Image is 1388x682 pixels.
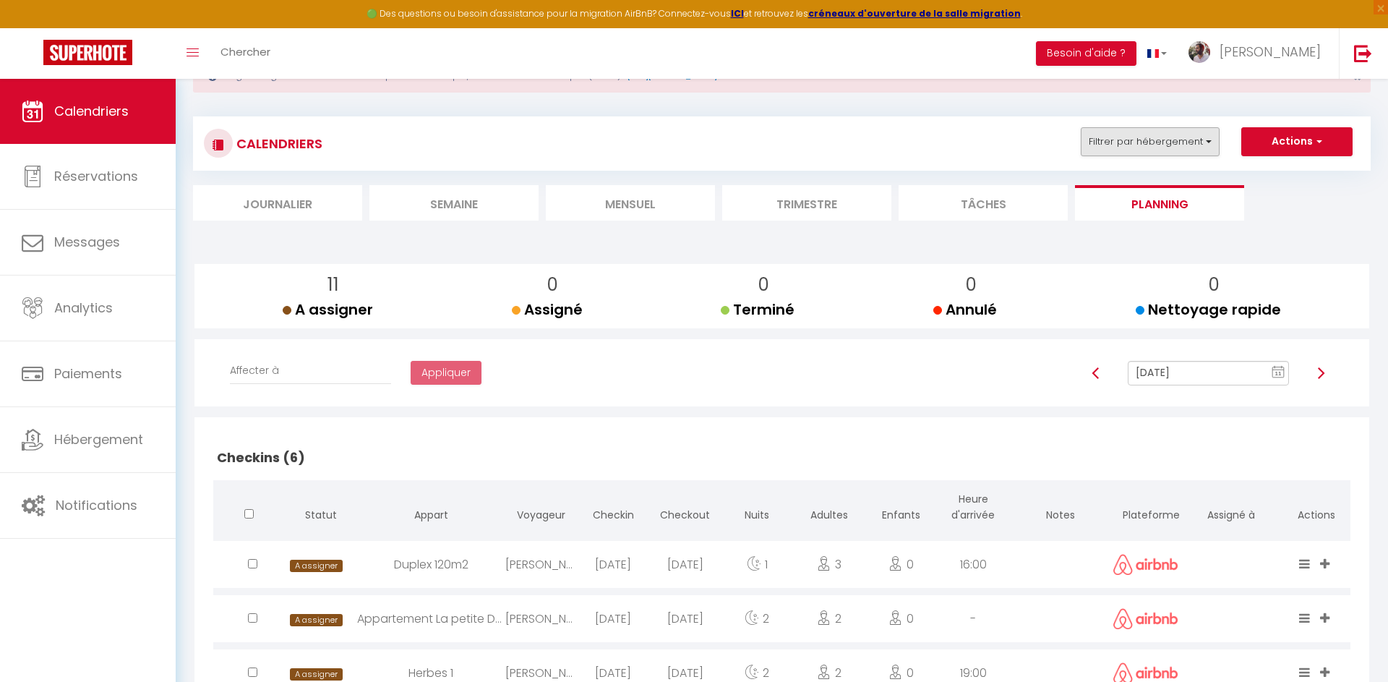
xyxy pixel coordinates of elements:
[54,430,143,448] span: Hébergement
[1113,608,1178,629] img: airbnb2.png
[1282,480,1350,537] th: Actions
[722,185,891,221] li: Trimestre
[865,595,938,642] div: 0
[369,185,539,221] li: Semaine
[505,480,578,537] th: Voyageur
[577,480,649,537] th: Checkin
[213,435,1350,480] h2: Checkins (6)
[945,271,997,299] p: 0
[294,271,373,299] p: 11
[731,7,744,20] a: ICI
[54,233,120,251] span: Messages
[577,541,649,588] div: [DATE]
[933,299,997,320] span: Annulé
[305,508,337,522] span: Statut
[1081,127,1220,156] button: Filtrer par hébergement
[865,480,938,537] th: Enfants
[546,185,715,221] li: Mensuel
[43,40,132,65] img: Super Booking
[1009,480,1112,537] th: Notes
[938,480,1010,537] th: Heure d'arrivée
[56,496,137,514] span: Notifications
[1128,361,1289,385] input: Select Date
[1112,480,1180,537] th: Plateforme
[290,560,342,572] span: A assigner
[1178,28,1339,79] a: ... [PERSON_NAME]
[54,102,129,120] span: Calendriers
[938,595,1010,642] div: -
[577,595,649,642] div: [DATE]
[649,541,721,588] div: [DATE]
[649,480,721,537] th: Checkout
[1354,44,1372,62] img: logout
[899,185,1068,221] li: Tâches
[193,185,362,221] li: Journalier
[1180,480,1282,537] th: Assigné à
[290,668,342,681] span: A assigner
[721,541,794,588] div: 1
[411,361,481,385] button: Appliquer
[1075,185,1244,221] li: Planning
[1241,127,1353,156] button: Actions
[523,271,583,299] p: 0
[721,595,794,642] div: 2
[357,595,505,642] div: Appartement La petite Duguesclin
[793,541,865,588] div: 3
[1147,271,1281,299] p: 0
[1188,41,1210,63] img: ...
[1315,367,1327,379] img: arrow-right3.svg
[1136,299,1281,320] span: Nettoyage rapide
[1220,43,1321,61] span: [PERSON_NAME]
[505,595,578,642] div: [PERSON_NAME]
[793,595,865,642] div: 2
[290,614,342,626] span: A assigner
[1036,41,1136,66] button: Besoin d'aide ?
[220,44,270,59] span: Chercher
[808,7,1021,20] a: créneaux d'ouverture de la salle migration
[1353,71,1361,84] button: Close
[1090,367,1102,379] img: arrow-left3.svg
[1113,554,1178,575] img: airbnb2.png
[414,508,448,522] span: Appart
[54,167,138,185] span: Réservations
[12,6,55,49] button: Ouvrir le widget de chat LiveChat
[54,299,113,317] span: Analytics
[283,299,373,320] span: A assigner
[793,480,865,537] th: Adultes
[649,595,721,642] div: [DATE]
[732,271,794,299] p: 0
[505,541,578,588] div: [PERSON_NAME]
[233,127,322,160] h3: CALENDRIERS
[721,299,794,320] span: Terminé
[938,541,1010,588] div: 16:00
[865,541,938,588] div: 0
[357,541,505,588] div: Duplex 120m2
[512,299,583,320] span: Assigné
[721,480,794,537] th: Nuits
[1275,370,1282,377] text: 11
[54,365,122,383] span: Paiements
[210,28,281,79] a: Chercher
